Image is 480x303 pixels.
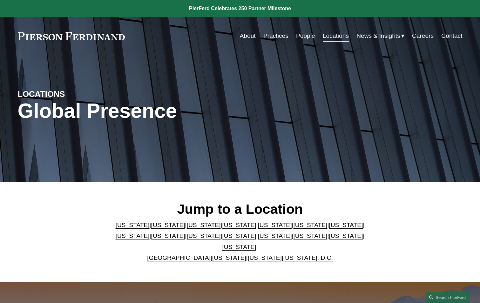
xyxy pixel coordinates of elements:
a: [US_STATE] [222,222,256,228]
span: News & Insights [356,30,400,42]
h2: Jump to a Location [110,201,370,217]
a: [US_STATE] [293,232,327,239]
a: People [296,30,315,42]
a: [US_STATE] [212,254,246,261]
p: | | | | | | | | | | | | | | | | | | [110,220,370,264]
a: Contact [441,30,462,42]
a: [US_STATE], D.C. [283,254,333,261]
a: [US_STATE] [258,222,292,228]
a: Locations [323,30,349,42]
a: [US_STATE] [116,222,150,228]
a: Careers [412,30,434,42]
a: [US_STATE] [222,232,256,239]
a: [US_STATE] [151,222,185,228]
a: About [240,30,256,42]
a: [US_STATE] [151,232,185,239]
a: [US_STATE] [329,222,363,228]
a: [US_STATE] [258,232,292,239]
a: Practices [263,30,288,42]
a: [US_STATE] [248,254,282,261]
h4: LOCATIONS [18,89,129,99]
h1: Global Presence [18,99,314,123]
a: [US_STATE] [116,232,150,239]
a: [US_STATE] [222,244,256,250]
a: folder dropdown [356,30,404,42]
a: [GEOGRAPHIC_DATA] [147,254,211,261]
a: [US_STATE] [329,232,363,239]
a: [US_STATE] [293,222,327,228]
a: [US_STATE] [187,222,221,228]
a: [US_STATE] [187,232,221,239]
a: Search this site [425,292,470,303]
